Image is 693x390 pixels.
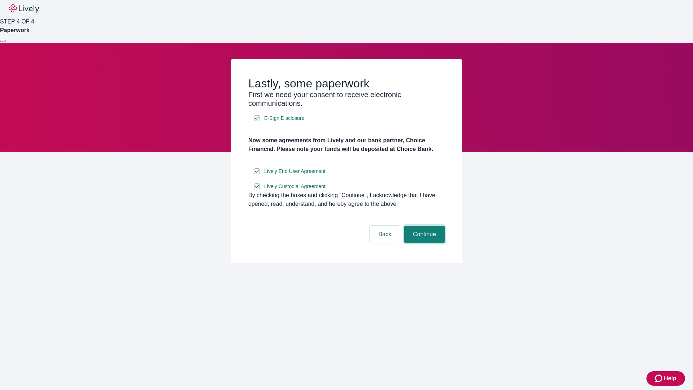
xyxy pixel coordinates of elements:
a: e-sign disclosure document [263,167,327,176]
span: Lively End User Agreement [264,168,326,175]
button: Continue [404,226,445,243]
a: e-sign disclosure document [263,182,327,191]
button: Zendesk support iconHelp [646,371,685,386]
svg: Zendesk support icon [655,374,664,383]
a: e-sign disclosure document [263,114,306,123]
button: Back [370,226,400,243]
h4: Now some agreements from Lively and our bank partner, Choice Financial. Please note your funds wi... [248,136,445,153]
div: By checking the boxes and clicking “Continue", I acknowledge that I have opened, read, understand... [248,191,445,208]
h2: Lastly, some paperwork [248,77,445,90]
h3: First we need your consent to receive electronic communications. [248,90,445,108]
span: Help [664,374,676,383]
span: E-Sign Disclosure [264,114,304,122]
span: Lively Custodial Agreement [264,183,326,190]
img: Lively [9,4,39,13]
